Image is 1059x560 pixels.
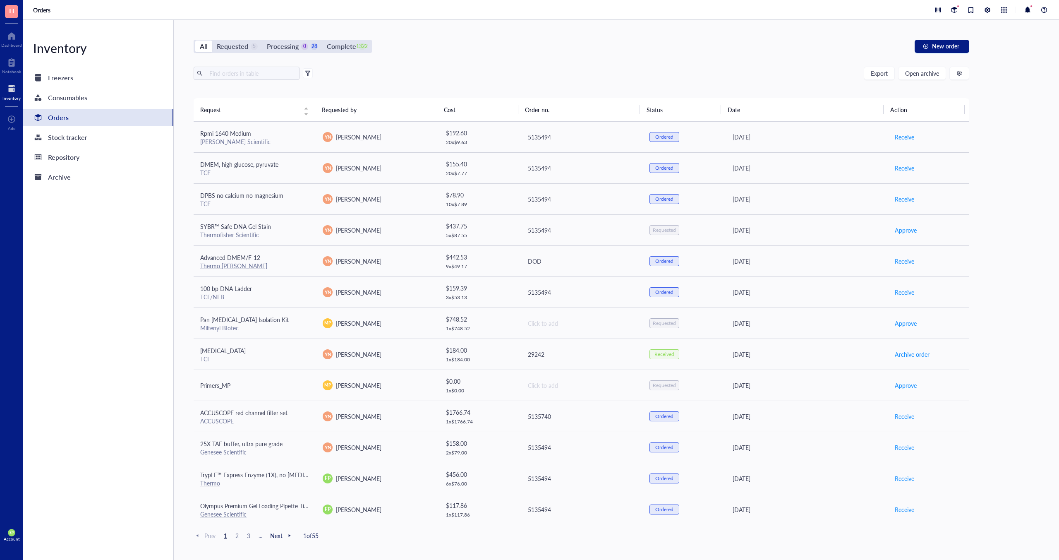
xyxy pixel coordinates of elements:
div: [DATE] [733,195,881,204]
div: Ordered [655,196,673,202]
a: Inventory [2,82,21,101]
span: New order [932,43,959,49]
div: [PERSON_NAME] Scientific [200,138,309,145]
th: Requested by [315,98,437,121]
div: 5135494 [528,288,636,297]
span: EP [10,531,14,535]
div: 20 x $ 7.77 [446,170,513,177]
div: Requested [217,41,248,52]
div: Click to add [528,319,636,328]
span: [PERSON_NAME] [336,133,381,141]
span: [PERSON_NAME] [336,164,381,172]
th: Request [194,98,315,121]
td: DOD [520,245,643,276]
div: TCF/NEB [200,293,309,300]
span: EP [325,506,331,513]
a: Orders [23,109,173,126]
div: Ordered [655,134,673,140]
span: 100 bp DNA Ladder [200,284,252,293]
td: 29242 [520,339,643,370]
div: [DATE] [733,505,881,514]
button: Receive [894,441,915,454]
span: YN [324,257,331,264]
div: segmented control [194,40,372,53]
div: Dashboard [1,43,22,48]
span: [PERSON_NAME] [336,257,381,265]
a: Archive [23,169,173,185]
span: ACCUSCOPE red channel filter set [200,409,288,417]
div: Repository [48,151,79,163]
div: 9 x $ 49.17 [446,263,513,270]
div: $ 117.86 [446,501,513,510]
span: DMEM, high glucose, pyruvate [200,160,278,168]
div: 2 x $ 79.00 [446,449,513,456]
span: Approve [895,226,917,235]
span: YN [324,195,331,202]
span: [PERSON_NAME] [336,288,381,296]
div: Ordered [655,444,673,451]
div: Miltenyi BIotec [200,324,309,332]
div: 6 x $ 76.00 [446,481,513,487]
span: Request [200,105,299,114]
button: Receive [894,472,915,485]
span: Export [871,70,888,77]
div: [DATE] [733,381,881,390]
div: $ 748.52 [446,315,513,324]
span: Receive [895,443,914,452]
span: YN [324,351,331,358]
div: $ 159.39 [446,284,513,293]
span: Primers_MP [200,381,230,389]
span: [PERSON_NAME] [336,412,381,421]
div: TCF [200,200,309,207]
div: 1 x $ 1766.74 [446,418,513,425]
div: [DATE] [733,350,881,359]
button: Receive [894,286,915,299]
div: [DATE] [733,257,881,266]
span: [PERSON_NAME] [336,195,381,203]
div: 10 x $ 7.89 [446,201,513,208]
span: [PERSON_NAME] [336,381,381,389]
div: [DATE] [733,163,881,173]
button: Archive order [894,348,930,361]
div: TCF [200,355,309,363]
div: $ 184.00 [446,346,513,355]
div: [DATE] [733,132,881,142]
a: Dashboard [1,29,22,48]
td: 5135494 [520,463,643,494]
div: [DATE] [733,443,881,452]
div: 5135494 [528,474,636,483]
td: 5135740 [520,401,643,432]
button: Approve [894,379,917,392]
td: Click to add [520,370,643,401]
div: Requested [653,320,676,327]
span: [MEDICAL_DATA] [200,346,246,355]
div: Notebook [2,69,21,74]
td: 5135494 [520,214,643,245]
div: 20 x $ 9.63 [446,139,513,146]
span: YN [324,133,331,140]
span: H [9,5,14,16]
div: 1 x $ 184.00 [446,356,513,363]
div: 1 x $ 0.00 [446,387,513,394]
button: Receive [894,130,915,144]
span: 2 [232,532,242,539]
div: [DATE] [733,412,881,421]
div: 5135494 [528,163,636,173]
div: ACCUSCOPE [200,417,309,425]
span: [PERSON_NAME] [336,474,381,483]
div: Genesee Scientific [200,448,309,456]
div: Account [4,536,20,541]
span: Receive [895,474,914,483]
span: 1 [220,532,230,539]
div: 29242 [528,350,636,359]
div: 5 x $ 87.55 [446,232,513,239]
div: $ 155.40 [446,159,513,168]
div: Received [654,351,674,358]
a: Consumables [23,89,173,106]
th: Status [640,98,721,121]
div: TCF [200,169,309,176]
span: MP [324,382,331,388]
div: $ 437.75 [446,221,513,231]
td: 5135494 [520,432,643,463]
div: $ 78.90 [446,190,513,199]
